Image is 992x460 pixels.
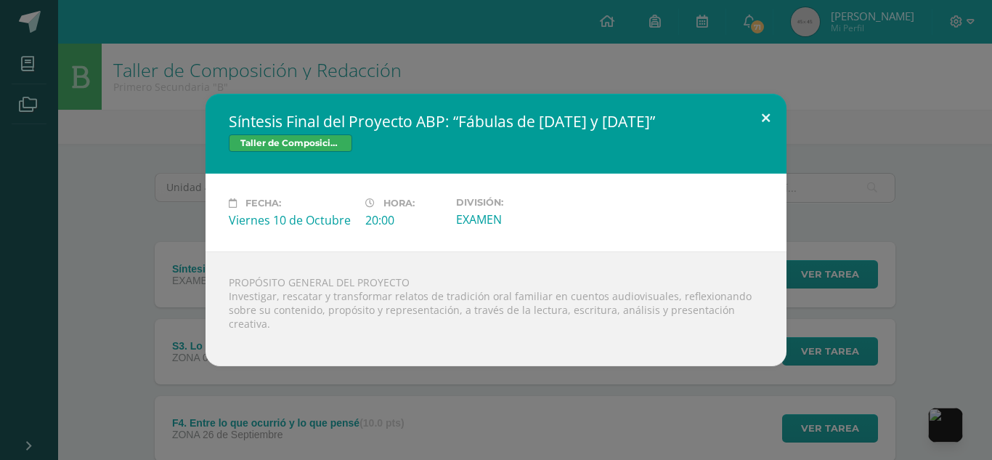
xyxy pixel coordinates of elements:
span: Taller de Composición y Redacción [229,134,352,152]
label: División: [456,197,581,208]
span: Hora: [383,198,415,209]
div: 20:00 [365,212,444,228]
h2: Síntesis Final del Proyecto ABP: “Fábulas de [DATE] y [DATE]” [229,111,763,132]
div: EXAMEN [456,211,581,227]
div: PROPÓSITO GENERAL DEL PROYECTO Investigar, rescatar y transformar relatos de tradición oral famil... [206,251,786,366]
span: Fecha: [245,198,281,209]
div: Viernes 10 de Octubre [229,212,354,228]
button: Close (Esc) [745,94,786,143]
